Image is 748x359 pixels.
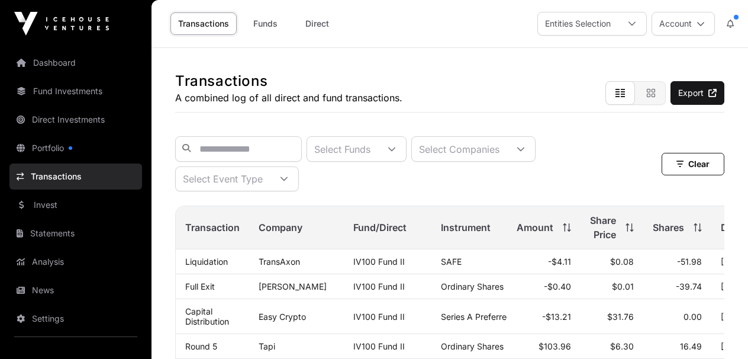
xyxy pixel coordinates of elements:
a: Dashboard [9,50,142,76]
span: $31.76 [607,312,634,322]
a: Settings [9,306,142,332]
a: [PERSON_NAME] [259,281,327,291]
a: IV100 Fund II [353,281,405,291]
td: -$13.21 [507,299,581,334]
a: News [9,277,142,303]
span: Company [259,220,302,235]
button: Account [652,12,715,36]
span: Fund/Direct [353,220,407,235]
a: Transactions [9,164,142,190]
a: IV100 Fund II [353,312,405,322]
a: IV100 Fund II [353,257,405,267]
span: -51.98 [677,257,702,267]
a: Funds [241,12,289,35]
span: $0.08 [610,257,634,267]
td: -$4.11 [507,249,581,274]
td: -$0.40 [507,274,581,299]
div: Select Companies [412,137,507,161]
span: Shares [653,220,684,235]
span: Instrument [441,220,491,235]
a: Round 5 [185,341,217,351]
a: Analysis [9,249,142,275]
a: Export [670,81,724,105]
td: $103.96 [507,334,581,359]
h1: Transactions [175,72,402,91]
a: Full Exit [185,281,215,291]
span: Date [721,220,742,235]
a: TransAxon [259,257,300,267]
button: Clear [662,153,724,175]
span: Series A Preferred Share [441,312,537,322]
span: SAFE [441,257,462,267]
a: Transactions [170,12,237,35]
a: Direct Investments [9,107,142,133]
span: Ordinary Shares [441,341,504,351]
span: -39.74 [676,281,702,291]
iframe: Chat Widget [689,302,748,359]
a: Liquidation [185,257,228,267]
a: Fund Investments [9,78,142,104]
a: Tapi [259,341,275,351]
a: Invest [9,192,142,218]
span: 0.00 [683,312,702,322]
div: Select Event Type [176,167,270,191]
span: Amount [517,220,553,235]
p: A combined log of all direct and fund transactions. [175,91,402,105]
span: $6.30 [610,341,634,351]
a: Capital Distribution [185,306,229,326]
span: Ordinary Shares [441,281,504,291]
div: Select Funds [307,137,378,161]
img: Icehouse Ventures Logo [14,12,109,36]
a: Direct [294,12,341,35]
span: $0.01 [612,281,634,291]
span: Transaction [185,220,240,235]
a: IV100 Fund II [353,341,405,351]
a: Easy Crypto [259,312,306,322]
span: 16.49 [680,341,702,351]
span: Share Price [590,213,616,242]
a: Statements [9,220,142,246]
a: Portfolio [9,135,142,161]
div: Entities Selection [538,12,618,35]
